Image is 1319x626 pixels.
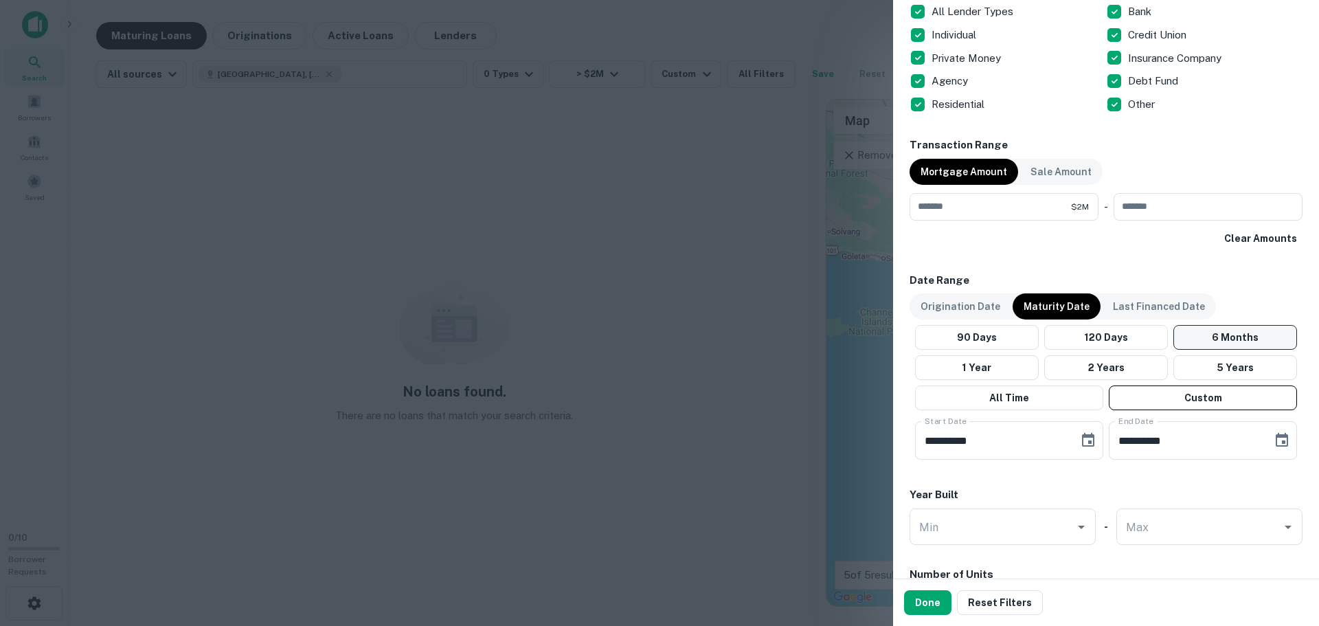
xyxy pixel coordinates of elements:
[1113,299,1205,314] p: Last Financed Date
[1024,299,1090,314] p: Maturity Date
[910,273,1303,289] h6: Date Range
[932,3,1016,20] p: All Lender Types
[1118,415,1153,427] label: End Date
[1044,325,1168,350] button: 120 Days
[932,27,979,43] p: Individual
[915,325,1039,350] button: 90 Days
[932,73,971,89] p: Agency
[910,567,993,583] h6: Number of Units
[1128,73,1181,89] p: Debt Fund
[910,487,958,503] h6: Year Built
[921,299,1000,314] p: Origination Date
[1071,201,1089,213] span: $2M
[1268,427,1296,454] button: Choose date, selected date is Oct 31, 2025
[1030,164,1092,179] p: Sale Amount
[1128,96,1158,113] p: Other
[1104,519,1108,535] h6: -
[1128,27,1189,43] p: Credit Union
[1104,193,1108,221] div: -
[1219,226,1303,251] button: Clear Amounts
[921,164,1007,179] p: Mortgage Amount
[1044,355,1168,380] button: 2 Years
[1128,50,1224,67] p: Insurance Company
[925,415,967,427] label: Start Date
[957,590,1043,615] button: Reset Filters
[932,96,987,113] p: Residential
[904,590,951,615] button: Done
[932,50,1004,67] p: Private Money
[1128,3,1154,20] p: Bank
[1074,427,1102,454] button: Choose date, selected date is Jun 1, 2025
[910,137,1303,153] h6: Transaction Range
[915,355,1039,380] button: 1 Year
[1173,355,1297,380] button: 5 Years
[1072,517,1091,537] button: Open
[915,385,1103,410] button: All Time
[1250,516,1319,582] iframe: Chat Widget
[1109,385,1297,410] button: Custom
[1173,325,1297,350] button: 6 Months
